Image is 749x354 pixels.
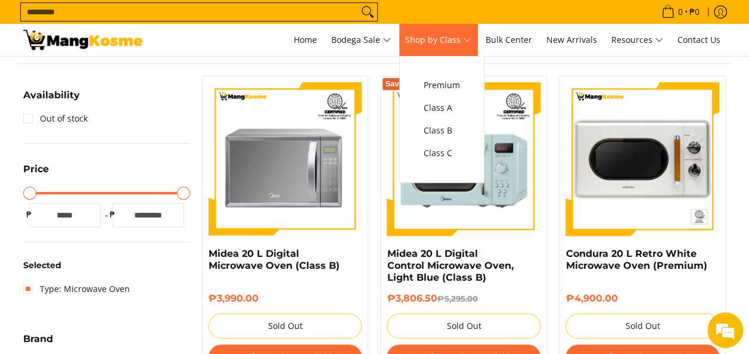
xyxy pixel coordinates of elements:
[209,82,362,236] img: Midea 20 L Digital Microwave Oven (Class B)
[107,209,119,221] span: ₱
[677,34,720,45] span: Contact Us
[437,294,477,303] del: ₱5,295.00
[387,82,540,236] img: Midea 20 L Digital Control Microwave Oven, Light Blue (Class B)
[486,34,532,45] span: Bulk Center
[399,24,477,56] a: Shop by Class
[424,101,460,116] span: Class A
[23,91,80,100] span: Availability
[387,248,513,283] a: Midea 20 L Digital Control Microwave Oven, Light Blue (Class B)
[418,74,466,97] a: Premium
[540,24,603,56] a: New Arrivals
[672,24,726,56] a: Contact Us
[23,280,130,299] a: Type: Microwave Oven
[424,146,460,161] span: Class C
[6,231,227,273] textarea: Type your message and hit 'Enter'
[546,34,597,45] span: New Arrivals
[358,3,377,21] button: Search
[387,313,540,339] button: Sold Out
[209,248,340,271] a: Midea 20 L Digital Microwave Oven (Class B)
[154,24,726,56] nav: Main Menu
[62,67,200,82] div: Chat with us now
[611,33,663,48] span: Resources
[195,6,224,35] div: Minimize live chat window
[565,293,719,305] h6: ₱4,900.00
[209,313,362,339] button: Sold Out
[23,91,80,109] summary: Open
[23,164,49,174] span: Price
[23,209,35,221] span: ₱
[387,293,540,305] h6: ₱3,806.50
[605,24,669,56] a: Resources
[418,142,466,164] a: Class C
[658,5,703,18] span: •
[424,78,460,93] span: Premium
[288,24,323,56] a: Home
[23,334,53,353] summary: Open
[23,334,53,344] span: Brand
[424,123,460,138] span: Class B
[23,109,88,128] a: Out of stock
[418,97,466,119] a: Class A
[331,33,391,48] span: Bodega Sale
[209,293,362,305] h6: ₱3,990.00
[23,260,190,271] h6: Selected
[23,30,142,50] img: Small Appliances l Mang Kosme: Home Appliances Warehouse Sale Microwave Oven
[688,8,701,16] span: ₱0
[294,34,317,45] span: Home
[69,103,164,223] span: We're online!
[325,24,397,56] a: Bodega Sale
[565,248,707,271] a: Condura 20 L Retro White Microwave Oven (Premium)
[385,80,440,88] span: Save ₱1,488.50
[418,119,466,142] a: Class B
[23,164,49,183] summary: Open
[676,8,685,16] span: 0
[480,24,538,56] a: Bulk Center
[565,82,719,236] img: condura-vintage-style-20-liter-micowave-oven-with-icc-sticker-class-a-full-front-view-mang-kosme
[405,33,471,48] span: Shop by Class
[565,313,719,339] button: Sold Out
